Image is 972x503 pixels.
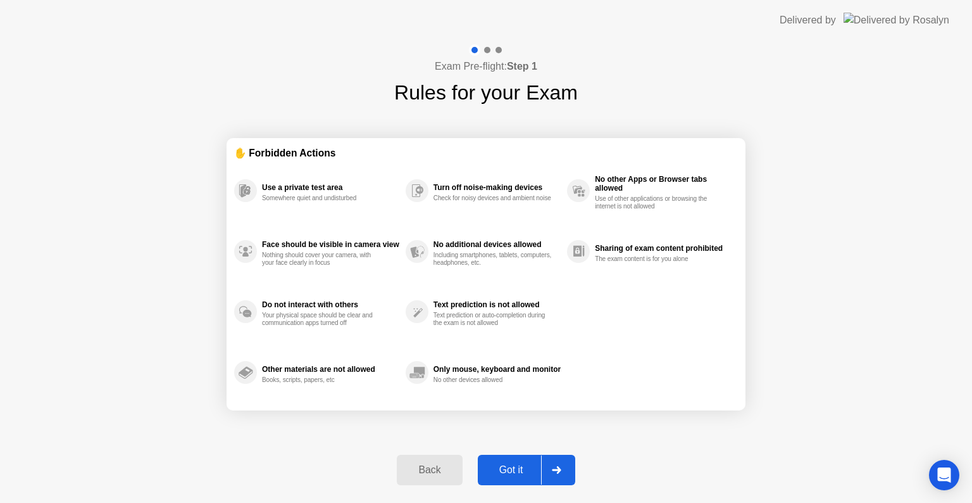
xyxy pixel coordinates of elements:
[595,255,714,263] div: The exam content is for you alone
[929,460,959,490] div: Open Intercom Messenger
[435,59,537,74] h4: Exam Pre-flight:
[507,61,537,72] b: Step 1
[262,312,382,327] div: Your physical space should be clear and communication apps turned off
[262,251,382,267] div: Nothing should cover your camera, with your face clearly in focus
[433,251,553,267] div: Including smartphones, tablets, computers, headphones, etc.
[482,464,541,476] div: Got it
[262,300,399,309] div: Do not interact with others
[478,455,575,485] button: Got it
[433,365,561,374] div: Only mouse, keyboard and monitor
[262,240,399,249] div: Face should be visible in camera view
[433,183,561,192] div: Turn off noise-making devices
[595,175,732,193] div: No other Apps or Browser tabs allowed
[595,244,732,253] div: Sharing of exam content prohibited
[433,376,553,384] div: No other devices allowed
[844,13,949,27] img: Delivered by Rosalyn
[394,77,578,108] h1: Rules for your Exam
[262,376,382,384] div: Books, scripts, papers, etc
[234,146,738,160] div: ✋ Forbidden Actions
[595,195,714,210] div: Use of other applications or browsing the internet is not allowed
[433,300,561,309] div: Text prediction is not allowed
[262,194,382,202] div: Somewhere quiet and undisturbed
[401,464,458,476] div: Back
[262,183,399,192] div: Use a private test area
[433,240,561,249] div: No additional devices allowed
[397,455,462,485] button: Back
[780,13,836,28] div: Delivered by
[433,312,553,327] div: Text prediction or auto-completion during the exam is not allowed
[433,194,553,202] div: Check for noisy devices and ambient noise
[262,365,399,374] div: Other materials are not allowed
